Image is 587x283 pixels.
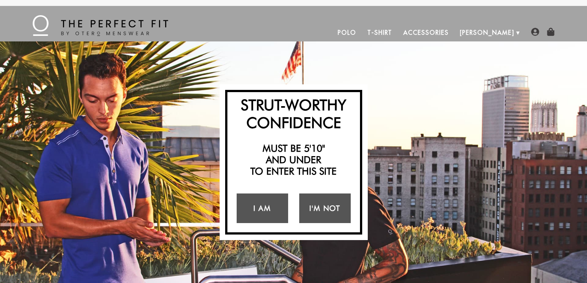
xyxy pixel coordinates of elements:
a: Accessories [398,24,454,41]
img: shopping-bag-icon.png [547,28,555,36]
h2: Must be 5'10" and under to enter this site [231,142,356,177]
a: [PERSON_NAME] [454,24,520,41]
a: T-Shirt [362,24,398,41]
h2: Strut-Worthy Confidence [231,96,356,131]
img: user-account-icon.png [531,28,539,36]
a: I'm Not [299,193,351,223]
a: I Am [237,193,288,223]
img: The Perfect Fit - by Otero Menswear - Logo [33,15,168,36]
a: Polo [332,24,362,41]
